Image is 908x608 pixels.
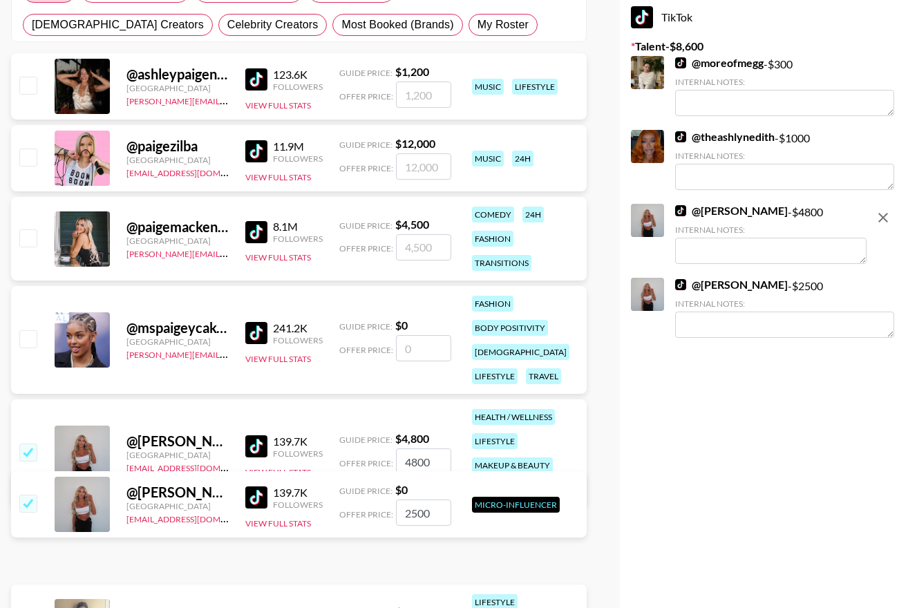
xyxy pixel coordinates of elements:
[675,56,894,116] div: - $ 300
[245,252,311,263] button: View Full Stats
[395,432,429,445] strong: $ 4,800
[675,279,686,290] img: TikTok
[396,335,451,361] input: 0
[273,220,323,234] div: 8.1M
[126,66,229,83] div: @ ashleypaigenicholson
[339,486,392,496] span: Guide Price:
[126,501,229,511] div: [GEOGRAPHIC_DATA]
[472,207,514,222] div: comedy
[273,153,323,164] div: Followers
[273,435,323,448] div: 139.7K
[245,221,267,243] img: TikTok
[631,39,897,53] label: Talent - $ 8,600
[675,151,894,161] div: Internal Notes:
[126,433,229,450] div: @ [PERSON_NAME]
[126,165,265,178] a: [EMAIL_ADDRESS][DOMAIN_NAME]
[273,500,323,510] div: Followers
[126,511,265,524] a: [EMAIL_ADDRESS][DOMAIN_NAME]
[675,57,686,68] img: TikTok
[522,207,544,222] div: 24h
[675,205,686,216] img: TikTok
[339,140,392,150] span: Guide Price:
[339,243,393,254] span: Offer Price:
[675,130,775,144] a: @theashlynedith
[245,435,267,457] img: TikTok
[472,79,504,95] div: music
[339,345,393,355] span: Offer Price:
[341,17,453,33] span: Most Booked (Brands)
[477,17,529,33] span: My Roster
[339,163,393,173] span: Offer Price:
[273,448,323,459] div: Followers
[472,231,513,247] div: fashion
[472,409,555,425] div: health / wellness
[126,450,229,460] div: [GEOGRAPHIC_DATA]
[675,204,788,218] a: @[PERSON_NAME]
[126,460,265,473] a: [EMAIL_ADDRESS][DOMAIN_NAME]
[472,368,518,384] div: lifestyle
[526,368,561,384] div: travel
[245,518,311,529] button: View Full Stats
[339,321,392,332] span: Guide Price:
[126,246,331,259] a: [PERSON_NAME][EMAIL_ADDRESS][DOMAIN_NAME]
[339,509,393,520] span: Offer Price:
[245,172,311,182] button: View Full Stats
[227,17,319,33] span: Celebrity Creators
[472,457,553,473] div: makeup & beauty
[245,140,267,162] img: TikTok
[273,68,323,82] div: 123.6K
[472,344,569,360] div: [DEMOGRAPHIC_DATA]
[675,131,686,142] img: TikTok
[126,319,229,336] div: @ mspaigeycakey
[126,218,229,236] div: @ paigemackenzie
[396,82,451,108] input: 1,200
[126,137,229,155] div: @ paigezilba
[339,458,393,468] span: Offer Price:
[32,17,204,33] span: [DEMOGRAPHIC_DATA] Creators
[273,321,323,335] div: 241.2K
[472,255,531,271] div: transitions
[273,140,323,153] div: 11.9M
[631,6,897,28] div: TikTok
[675,225,867,235] div: Internal Notes:
[245,354,311,364] button: View Full Stats
[396,234,451,260] input: 4,500
[675,130,894,190] div: - $ 1000
[126,83,229,93] div: [GEOGRAPHIC_DATA]
[396,153,451,180] input: 12,000
[273,486,323,500] div: 139.7K
[339,91,393,102] span: Offer Price:
[472,497,560,513] div: Micro-Influencer
[245,68,267,91] img: TikTok
[675,298,894,309] div: Internal Notes:
[675,56,764,70] a: @moreofmegg
[512,79,558,95] div: lifestyle
[273,82,323,92] div: Followers
[339,68,392,78] span: Guide Price:
[395,65,429,78] strong: $ 1,200
[472,151,504,167] div: music
[245,486,267,509] img: TikTok
[245,322,267,344] img: TikTok
[631,6,653,28] img: TikTok
[675,278,894,338] div: - $ 2500
[126,484,229,501] div: @ [PERSON_NAME]
[126,347,331,360] a: [PERSON_NAME][EMAIL_ADDRESS][DOMAIN_NAME]
[395,319,408,332] strong: $ 0
[472,433,518,449] div: lifestyle
[126,93,331,106] a: [PERSON_NAME][EMAIL_ADDRESS][DOMAIN_NAME]
[395,483,408,496] strong: $ 0
[396,500,451,526] input: 0
[395,218,429,231] strong: $ 4,500
[396,448,451,475] input: 4,800
[512,151,533,167] div: 24h
[675,204,867,264] div: - $ 4800
[395,137,435,150] strong: $ 12,000
[245,100,311,111] button: View Full Stats
[339,220,392,231] span: Guide Price:
[675,278,788,292] a: @[PERSON_NAME]
[245,467,311,477] button: View Full Stats
[869,204,897,231] button: remove
[126,336,229,347] div: [GEOGRAPHIC_DATA]
[126,236,229,246] div: [GEOGRAPHIC_DATA]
